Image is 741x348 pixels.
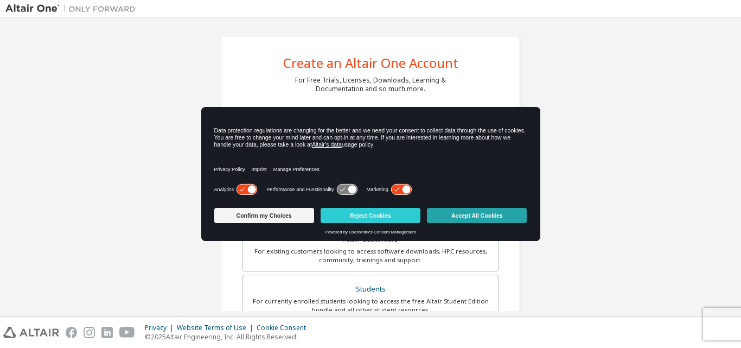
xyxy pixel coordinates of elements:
img: linkedin.svg [101,327,113,338]
img: instagram.svg [84,327,95,338]
div: For existing customers looking to access software downloads, HPC resources, community, trainings ... [249,247,492,264]
img: youtube.svg [119,327,135,338]
div: Cookie Consent [257,324,312,332]
div: Website Terms of Use [177,324,257,332]
img: Altair One [5,3,141,14]
div: For currently enrolled students looking to access the free Altair Student Edition bundle and all ... [249,297,492,314]
img: altair_logo.svg [3,327,59,338]
img: facebook.svg [66,327,77,338]
div: For Free Trials, Licenses, Downloads, Learning & Documentation and so much more. [295,76,446,93]
div: Create an Altair One Account [283,56,458,69]
div: Students [249,282,492,297]
p: © 2025 Altair Engineering, Inc. All Rights Reserved. [145,332,312,341]
div: Privacy [145,324,177,332]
